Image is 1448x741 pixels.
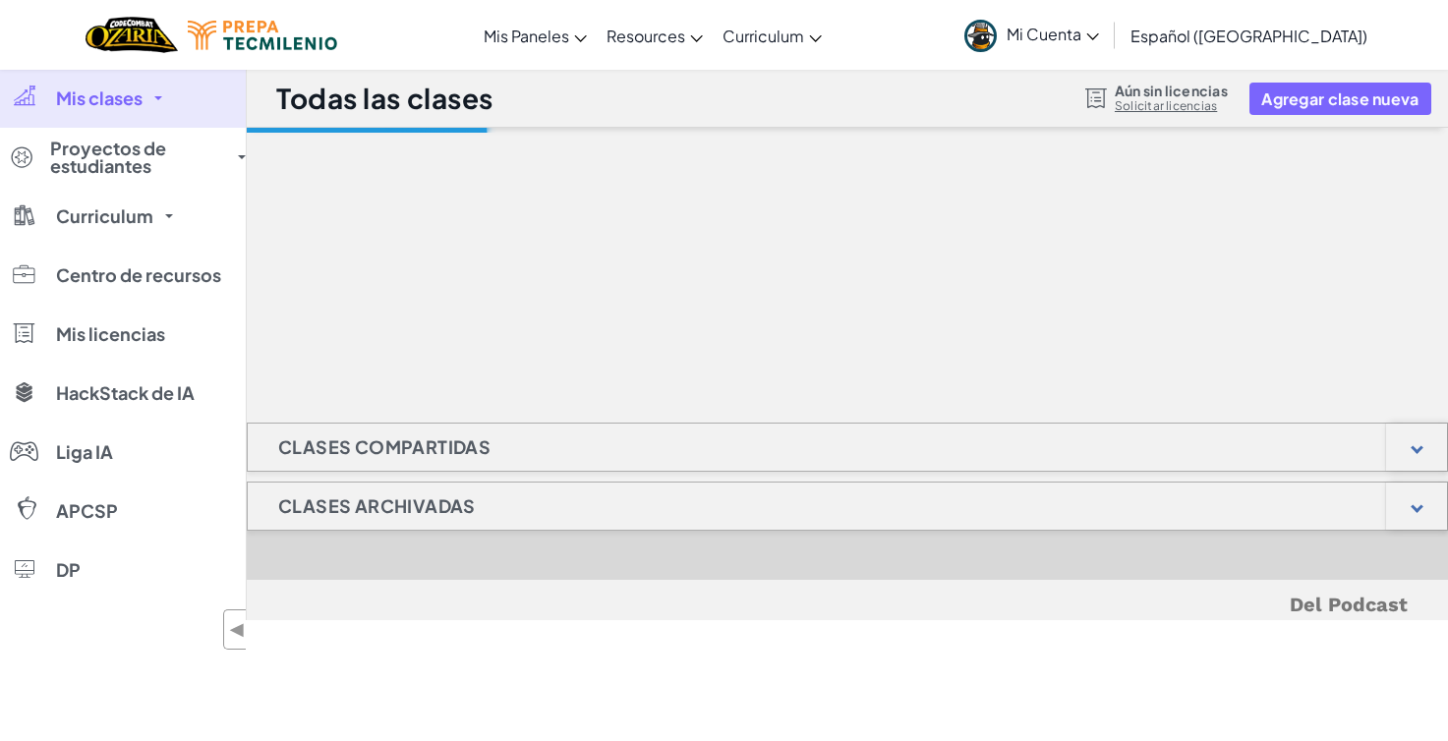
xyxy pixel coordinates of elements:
[86,15,177,55] a: Ozaria by CodeCombat logo
[1115,98,1228,114] a: Solicitar licencias
[56,89,143,107] span: Mis clases
[276,80,493,117] h1: Todas las clases
[955,4,1109,66] a: Mi Cuenta
[484,26,569,46] span: Mis Paneles
[597,9,713,62] a: Resources
[474,9,597,62] a: Mis Paneles
[56,266,221,284] span: Centro de recursos
[56,325,165,343] span: Mis licencias
[1115,83,1228,98] span: Aún sin licencias
[287,590,1408,620] h5: Del Podcast
[723,26,804,46] span: Curriculum
[607,26,685,46] span: Resources
[86,15,177,55] img: Home
[248,482,506,531] h1: Clases Archivadas
[229,615,246,644] span: ◀
[1249,83,1430,115] button: Agregar clase nueva
[56,207,153,225] span: Curriculum
[248,423,521,472] h1: Clases compartidas
[713,9,832,62] a: Curriculum
[1121,9,1377,62] a: Español ([GEOGRAPHIC_DATA])
[964,20,997,52] img: avatar
[56,384,195,402] span: HackStack de IA
[56,443,113,461] span: Liga IA
[188,21,337,50] img: Tecmilenio logo
[1007,24,1099,44] span: Mi Cuenta
[1130,26,1367,46] span: Español ([GEOGRAPHIC_DATA])
[50,140,226,175] span: Proyectos de estudiantes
